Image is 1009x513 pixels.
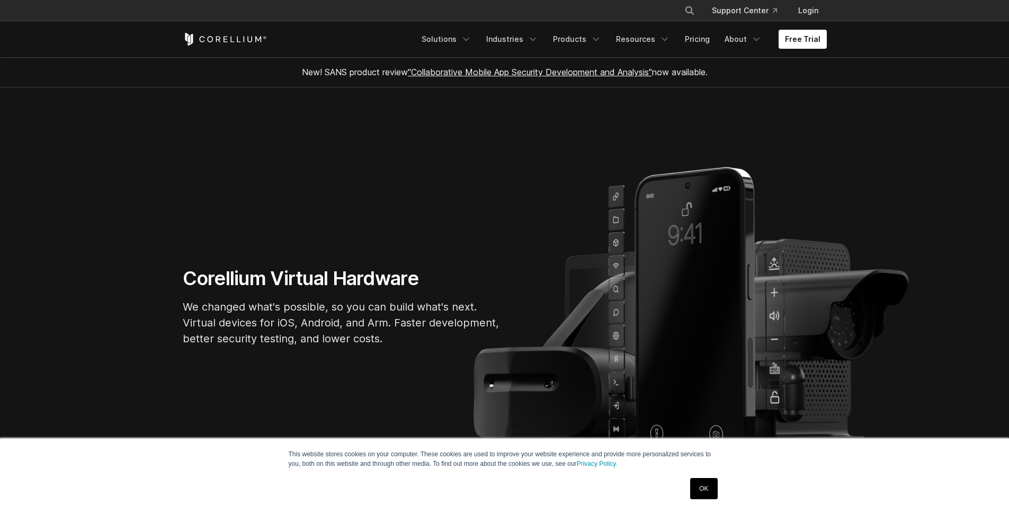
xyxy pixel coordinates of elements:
p: We changed what's possible, so you can build what's next. Virtual devices for iOS, Android, and A... [183,299,501,347]
a: Corellium Home [183,33,267,46]
div: Navigation Menu [415,30,827,49]
a: Support Center [703,1,785,20]
div: Navigation Menu [672,1,827,20]
a: Products [547,30,608,49]
h1: Corellium Virtual Hardware [183,267,501,290]
a: Free Trial [779,30,827,49]
a: Login [790,1,827,20]
a: "Collaborative Mobile App Security Development and Analysis" [408,67,652,77]
a: Privacy Policy. [577,460,618,467]
a: About [718,30,768,49]
p: This website stores cookies on your computer. These cookies are used to improve your website expe... [289,449,721,468]
a: Resources [610,30,676,49]
button: Search [680,1,699,20]
span: New! SANS product review now available. [302,67,708,77]
a: Pricing [678,30,716,49]
a: Industries [480,30,544,49]
a: OK [690,478,717,499]
a: Solutions [415,30,478,49]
